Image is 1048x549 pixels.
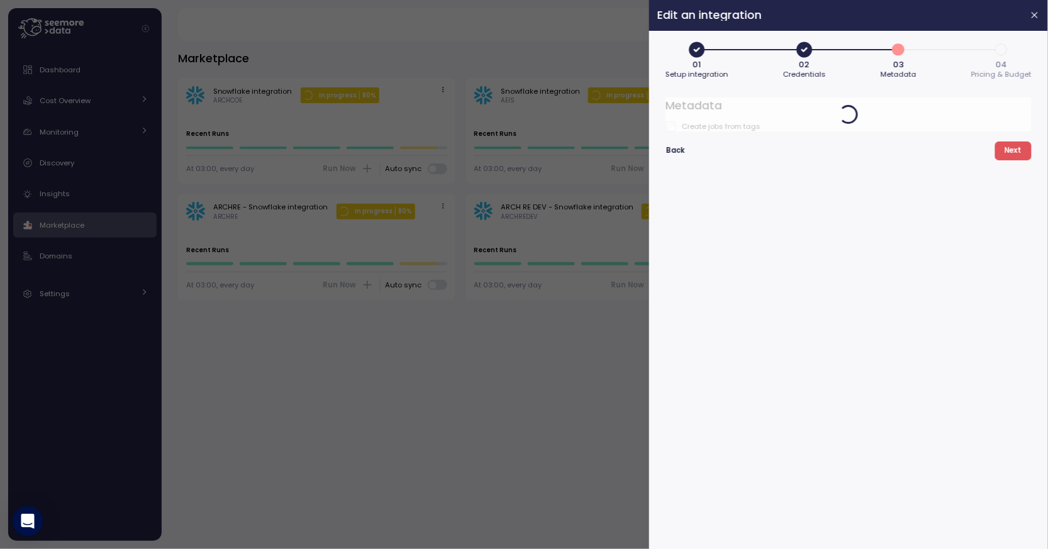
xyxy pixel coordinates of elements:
span: Next [1005,142,1022,159]
button: Back [666,141,686,160]
span: 02 [800,60,810,69]
button: 303Metadata [881,39,917,81]
span: Pricing & Budget [971,71,1032,78]
span: Setup integration [666,71,728,78]
span: Credentials [783,71,826,78]
span: 04 [996,60,1007,69]
button: 01Setup integration [666,39,728,81]
span: Metadata [881,71,917,78]
button: 02Credentials [783,39,826,81]
span: 03 [893,60,904,69]
h2: Edit an integration [657,9,1020,21]
div: Open Intercom Messenger [13,506,43,536]
button: Next [995,141,1032,160]
span: 4 [991,39,1012,60]
span: 3 [888,39,910,60]
span: Back [666,142,685,159]
span: 01 [693,60,701,69]
button: 404Pricing & Budget [971,39,1032,81]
